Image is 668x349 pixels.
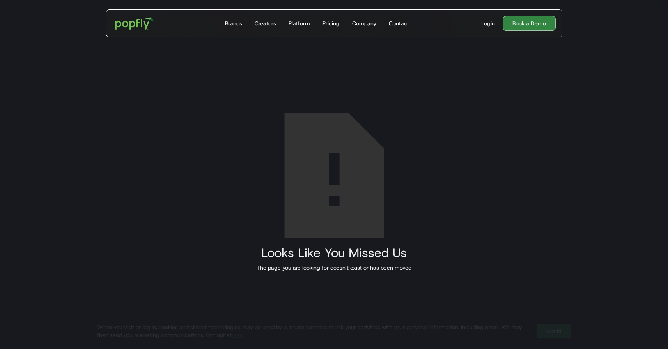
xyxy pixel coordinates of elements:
[352,19,376,27] div: Company
[285,10,313,37] a: Platform
[389,19,409,27] div: Contact
[537,324,571,338] a: Got It!
[481,19,495,27] div: Login
[232,331,243,338] a: here
[255,19,276,27] div: Creators
[322,19,340,27] div: Pricing
[225,19,242,27] div: Brands
[503,16,556,31] a: Book a Demo
[386,10,412,37] a: Contact
[252,10,279,37] a: Creators
[349,10,379,37] a: Company
[97,323,530,339] div: When you visit or log in, cookies and similar technologies may be used by our data partners to li...
[319,10,343,37] a: Pricing
[257,264,411,271] div: The page you are looking for doesn't exist or has been moved
[110,12,160,35] a: home
[478,19,498,27] a: Login
[222,10,245,37] a: Brands
[289,19,310,27] div: Platform
[257,246,411,260] h2: Looks Like You Missed Us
